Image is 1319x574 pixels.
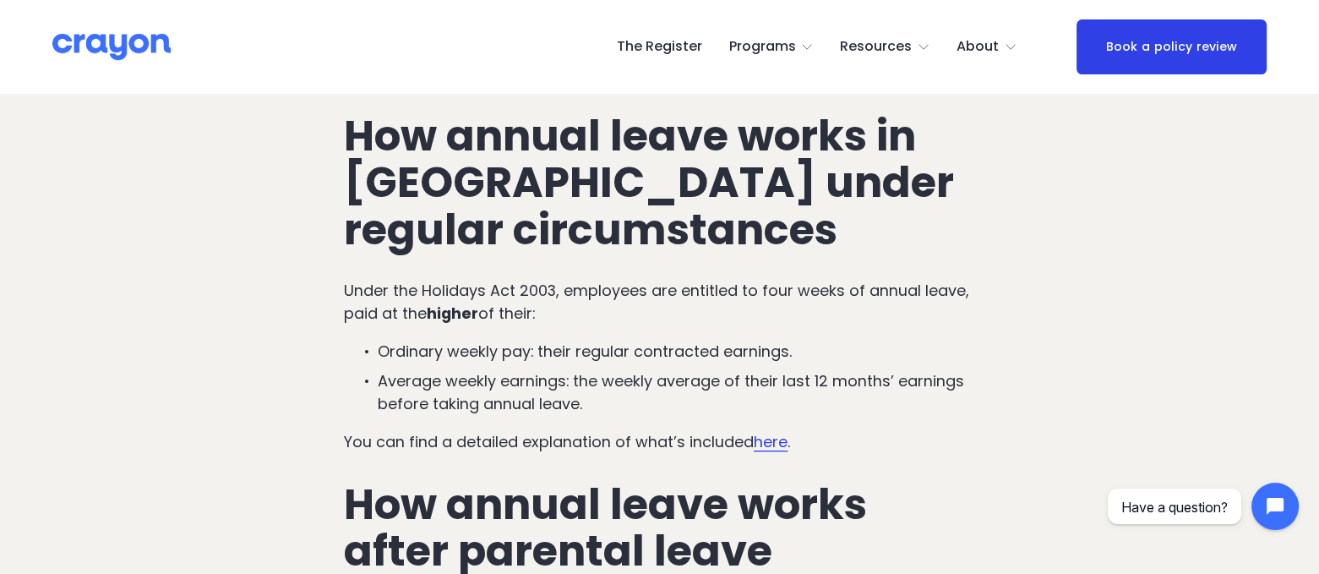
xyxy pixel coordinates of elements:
[344,112,975,253] h2: How annual leave works in [GEOGRAPHIC_DATA] under regular circumstances
[344,431,975,454] p: You can find a detailed explanation of what’s included .
[728,35,795,59] span: Programs
[754,431,788,452] a: here
[52,32,171,62] img: Crayon
[378,341,975,364] p: Ordinary weekly pay: their regular contracted earnings.
[840,35,912,59] span: Resources
[957,34,1017,61] a: folder dropdown
[728,34,814,61] a: folder dropdown
[840,34,930,61] a: folder dropdown
[1076,19,1267,74] a: Book a policy review
[344,280,975,325] p: Under the Holidays Act 2003, employees are entitled to four weeks of annual leave, paid at the of...
[427,303,478,324] strong: higher
[378,370,975,416] p: Average weekly earnings: the weekly average of their last 12 months’ earnings before taking annua...
[617,34,702,61] a: The Register
[957,35,999,59] span: About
